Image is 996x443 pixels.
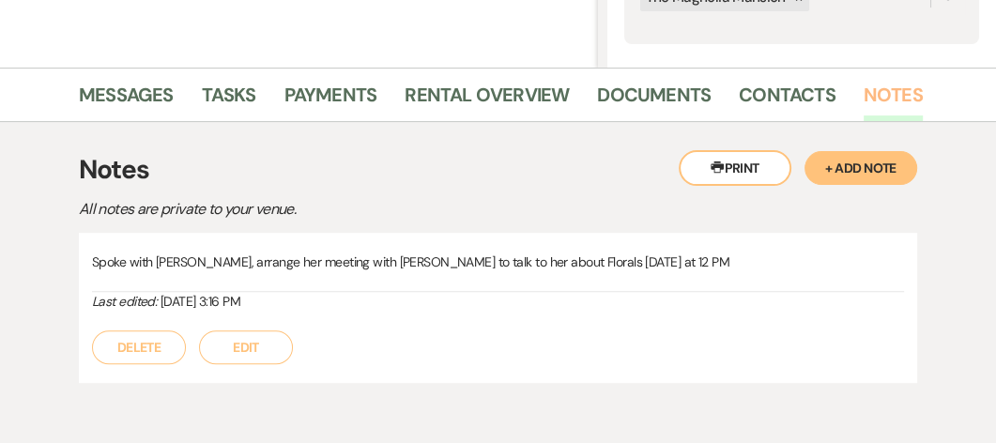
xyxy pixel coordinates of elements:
button: Print [679,150,791,186]
a: Messages [79,80,174,121]
a: Rental Overview [405,80,569,121]
div: [DATE] 3:16 PM [92,292,904,312]
a: Payments [284,80,377,121]
a: Tasks [202,80,256,121]
a: Contacts [739,80,835,121]
a: Notes [864,80,923,121]
i: Last edited: [92,293,157,310]
a: Documents [597,80,711,121]
h3: Notes [79,150,917,190]
button: Edit [199,330,293,364]
button: + Add Note [804,151,917,185]
p: All notes are private to your venue. [79,197,736,221]
p: Spoke with [PERSON_NAME], arrange her meeting with [PERSON_NAME] to talk to her about Florals [DA... [92,252,904,272]
button: Delete [92,330,186,364]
